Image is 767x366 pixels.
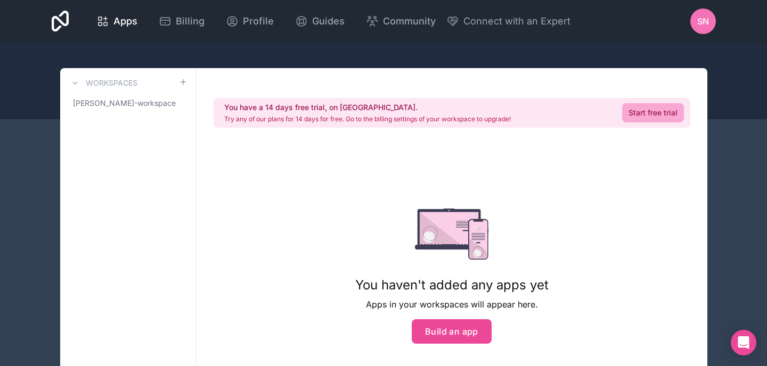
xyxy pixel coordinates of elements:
h1: You haven't added any apps yet [355,277,549,294]
span: SN [697,15,709,28]
span: Guides [312,14,345,29]
button: Connect with an Expert [446,14,570,29]
p: Apps in your workspaces will appear here. [355,298,549,311]
span: Profile [243,14,274,29]
div: Open Intercom Messenger [731,330,756,355]
a: Apps [88,10,146,33]
img: empty state [415,209,489,260]
h2: You have a 14 days free trial, on [GEOGRAPHIC_DATA]. [224,102,511,113]
a: Profile [217,10,282,33]
a: [PERSON_NAME]-workspace [69,94,187,113]
span: Billing [176,14,205,29]
h3: Workspaces [86,78,137,88]
a: Billing [150,10,213,33]
span: Apps [113,14,137,29]
a: Community [357,10,444,33]
a: Workspaces [69,77,137,89]
span: [PERSON_NAME]-workspace [73,98,176,109]
p: Try any of our plans for 14 days for free. Go to the billing settings of your workspace to upgrade! [224,115,511,123]
button: Build an app [412,319,492,344]
span: Connect with an Expert [463,14,570,29]
a: Start free trial [622,103,684,122]
span: Community [383,14,436,29]
a: Guides [287,10,353,33]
